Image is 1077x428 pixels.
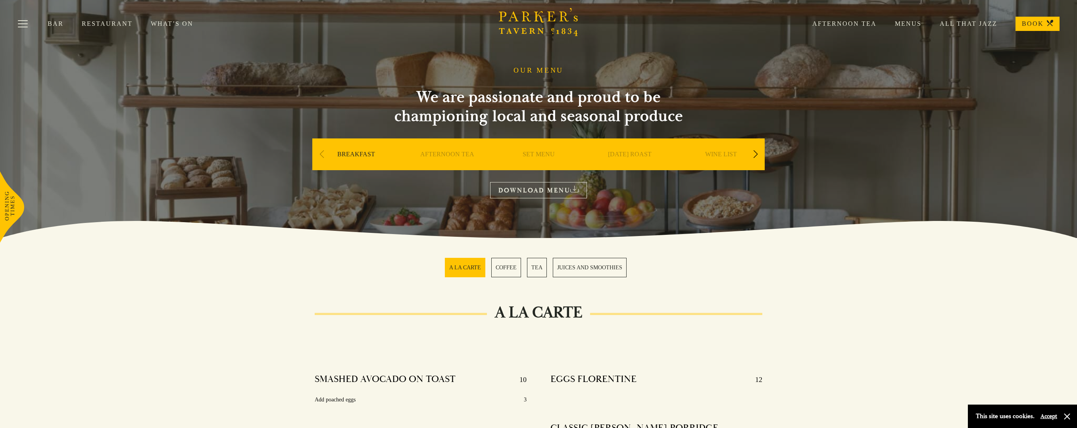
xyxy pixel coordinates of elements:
[976,411,1035,422] p: This site uses cookies.
[705,150,737,182] a: WINE LIST
[315,373,456,386] h4: SMASHED AVOCADO ON TOAST
[750,146,761,163] div: Next slide
[608,150,652,182] a: [DATE] ROAST
[491,258,521,277] a: 2 / 4
[1063,413,1071,420] button: Close and accept
[512,373,527,386] p: 10
[420,150,474,182] a: AFTERNOON TEA
[490,182,587,198] a: DOWNLOAD MENU
[513,66,564,75] h1: OUR MENU
[487,303,590,322] h2: A LA CARTE
[677,138,765,194] div: 5 / 9
[495,138,582,194] div: 3 / 9
[337,150,375,182] a: BREAKFAST
[445,258,485,277] a: 1 / 4
[586,138,673,194] div: 4 / 9
[380,88,697,126] h2: We are passionate and proud to be championing local and seasonal produce
[553,258,627,277] a: 4 / 4
[523,150,555,182] a: SET MENU
[312,138,400,194] div: 1 / 9
[524,395,527,405] p: 3
[316,146,327,163] div: Previous slide
[404,138,491,194] div: 2 / 9
[550,373,637,386] h4: EGGS FLORENTINE
[315,395,356,405] p: Add poached eggs
[527,258,547,277] a: 3 / 4
[1040,413,1057,420] button: Accept
[747,373,762,386] p: 12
